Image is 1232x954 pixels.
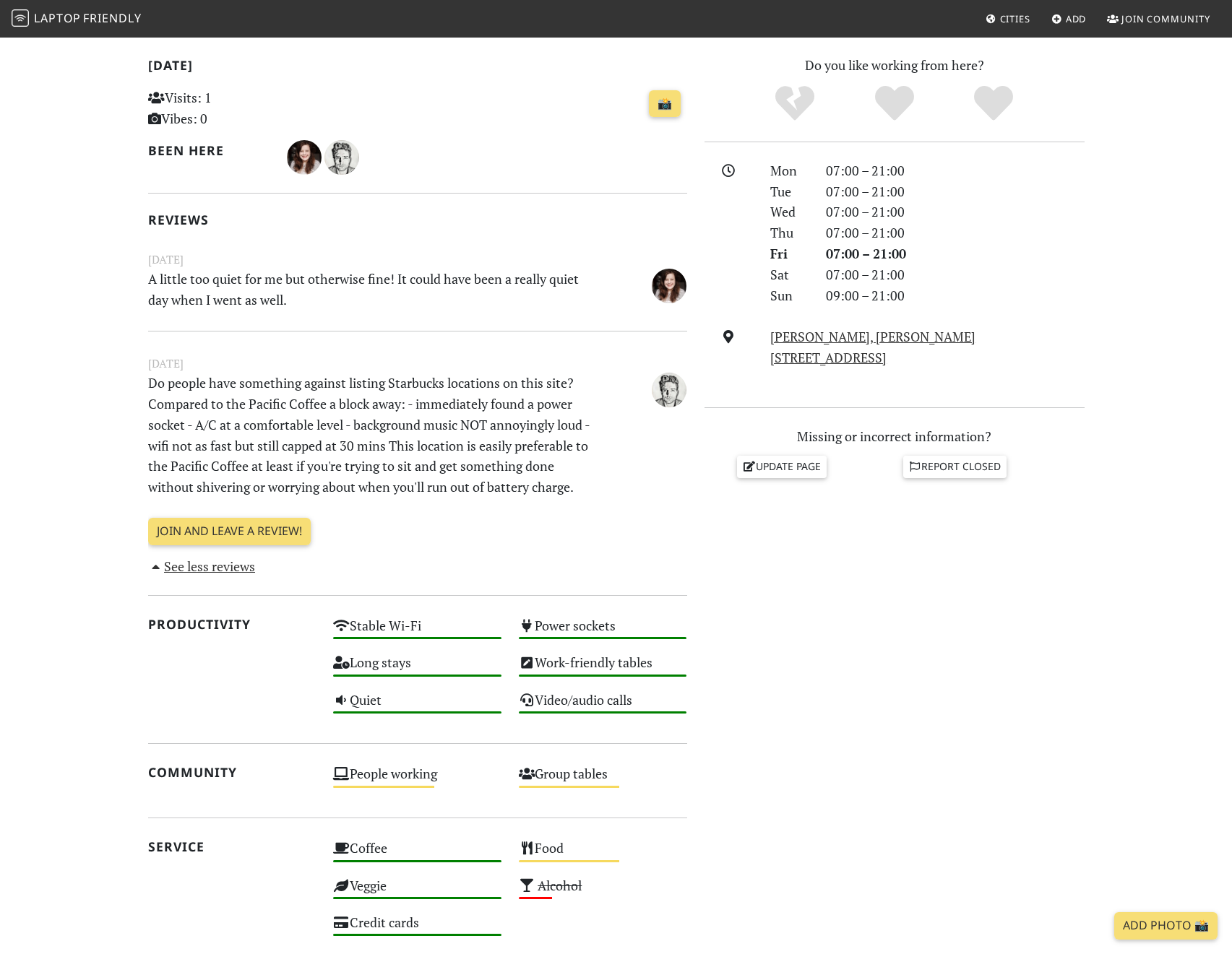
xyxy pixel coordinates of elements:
span: Robert Ziman [652,380,686,397]
div: Coffee [324,836,510,873]
div: Power sockets [510,614,696,651]
div: Mon [762,160,817,181]
a: LaptopFriendly LaptopFriendly [12,6,142,32]
a: Join Community [1101,6,1216,32]
div: Sat [762,264,817,285]
div: Quiet [324,688,510,725]
div: 09:00 – 21:00 [817,285,1093,306]
span: Laptop [34,10,81,26]
div: 07:00 – 21:00 [817,264,1093,285]
div: People working [324,762,510,799]
img: LaptopFriendly [12,9,29,27]
h2: [DATE] [148,58,687,79]
img: 1592-robert.jpg [652,373,686,407]
span: Robert Ziman [324,147,359,165]
h2: Service [148,839,316,854]
div: Credit cards [324,911,510,948]
div: 07:00 – 21:00 [817,160,1093,181]
div: Fri [762,243,817,264]
div: 07:00 – 21:00 [817,201,1093,222]
div: Food [510,836,696,873]
div: Group tables [510,762,696,799]
a: Report closed [903,456,1007,477]
div: Wed [762,201,817,222]
div: No [745,84,845,123]
span: Beth Darvell [652,275,686,292]
small: [DATE] [139,355,696,373]
span: Add [1066,12,1087,25]
div: Stable Wi-Fi [324,614,510,651]
p: Missing or incorrect information? [705,426,1085,447]
a: [PERSON_NAME], [PERSON_NAME][STREET_ADDRESS] [770,328,975,366]
h2: Reviews [148,212,687,227]
div: 07:00 – 21:00 [817,243,1093,264]
span: Beth Darvell [287,147,324,165]
img: 2283-beth.jpg [652,269,686,303]
p: Do you like working from here? [705,55,1085,76]
span: Join Community [1121,12,1210,25]
div: 07:00 – 21:00 [817,222,1093,243]
a: See less reviews [148,558,256,575]
a: Join and leave a review! [148,518,311,545]
small: [DATE] [139,251,696,269]
span: Cities [1000,12,1030,25]
div: Thu [762,222,817,243]
a: 📸 [649,90,681,118]
span: Friendly [83,10,141,26]
div: Tue [762,181,817,202]
h2: Productivity [148,617,316,632]
a: Cities [980,6,1036,32]
div: Sun [762,285,817,306]
p: A little too quiet for me but otherwise fine! It could have been a really quiet day when I went a... [139,269,603,311]
a: Update page [737,456,827,477]
img: 2283-beth.jpg [287,140,322,175]
h2: Community [148,765,316,780]
div: Veggie [324,874,510,911]
div: 07:00 – 21:00 [817,181,1093,202]
h2: Been here [148,143,270,158]
a: Add Photo 📸 [1114,912,1218,940]
div: Definitely! [944,84,1043,123]
img: 1592-robert.jpg [324,140,359,175]
div: Long stays [324,651,510,688]
div: Video/audio calls [510,688,696,725]
s: Alcohol [538,877,582,894]
a: Add [1046,6,1093,32]
p: Do people have something against listing Starbucks locations on this site? Compared to the Pacifi... [139,373,603,498]
div: Work-friendly tables [510,651,696,688]
p: Visits: 1 Vibes: 0 [148,87,316,129]
div: Yes [845,84,944,123]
